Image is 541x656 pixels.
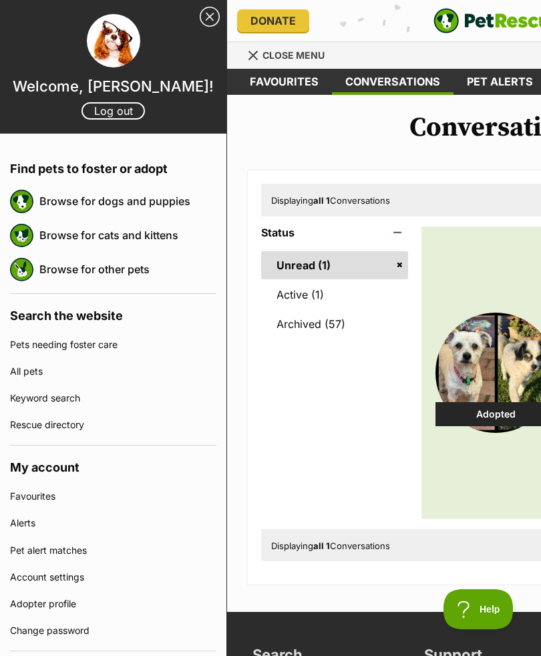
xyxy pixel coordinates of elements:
a: conversations [332,69,454,95]
a: Donate [237,9,309,32]
a: Pets needing foster care [10,331,216,358]
a: Browse for cats and kittens [39,221,216,249]
img: petrescue logo [10,224,33,247]
a: Pet alert matches [10,537,216,564]
img: profile image [87,14,140,67]
a: Browse for dogs and puppies [39,187,216,215]
img: consumer-privacy-logo.png [1,1,12,12]
span: Displaying Conversations [271,540,390,551]
a: Adopter profile [10,591,216,617]
img: petrescue logo [10,258,33,281]
a: Close Sidebar [200,7,220,27]
h4: Search the website [10,294,216,331]
a: Rescue directory [10,412,216,438]
a: Archived (57) [261,310,408,338]
a: Log out [81,102,145,120]
strong: all 1 [313,540,330,551]
a: Account settings [10,564,216,591]
header: Status [261,226,408,238]
a: Active (1) [261,281,408,309]
a: Menu [247,42,334,66]
strong: all 1 [313,195,330,206]
span: Displaying Conversations [271,195,390,206]
a: Favourites [10,483,216,510]
a: Browse for other pets [39,255,216,283]
img: petrescue logo [10,190,33,213]
span: Close menu [262,49,325,61]
a: Favourites [236,69,332,95]
h4: Find pets to foster or adopt [10,147,216,184]
a: Unread (1) [261,251,408,279]
h4: My account [10,446,216,483]
a: Alerts [10,510,216,536]
iframe: Help Scout Beacon - Open [443,589,514,629]
a: Keyword search [10,385,216,412]
a: Change password [10,617,216,644]
a: All pets [10,358,216,385]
